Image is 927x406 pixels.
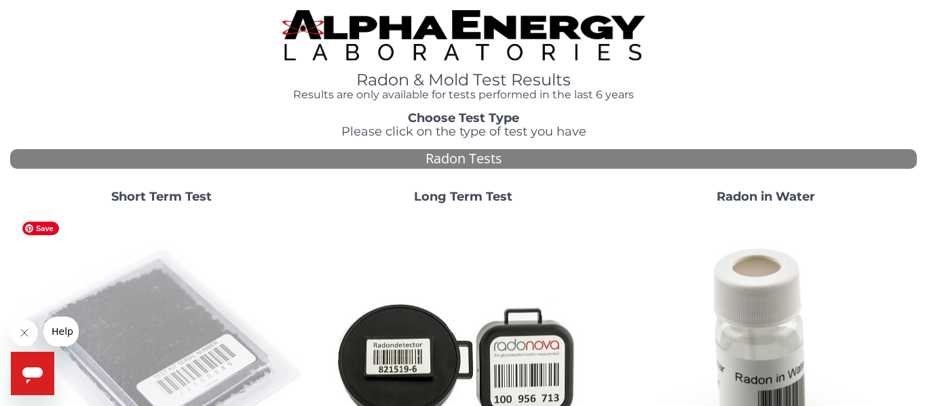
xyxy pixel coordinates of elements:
iframe: Message from company [43,317,79,346]
span: Save [22,222,59,235]
iframe: Button to launch messaging window [11,352,54,395]
strong: Long Term Test [414,189,512,204]
h1: Radon & Mold Test Results [282,71,645,89]
strong: Radon in Water [717,189,815,204]
iframe: Close message [11,319,38,346]
strong: Choose Test Type [408,110,519,125]
div: Radon Tests [10,149,917,169]
span: Please click on the type of test you have [341,124,586,139]
img: TightCrop.jpg [282,10,645,60]
h4: Results are only available for tests performed in the last 6 years [282,89,645,101]
strong: Short Term Test [111,189,212,204]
